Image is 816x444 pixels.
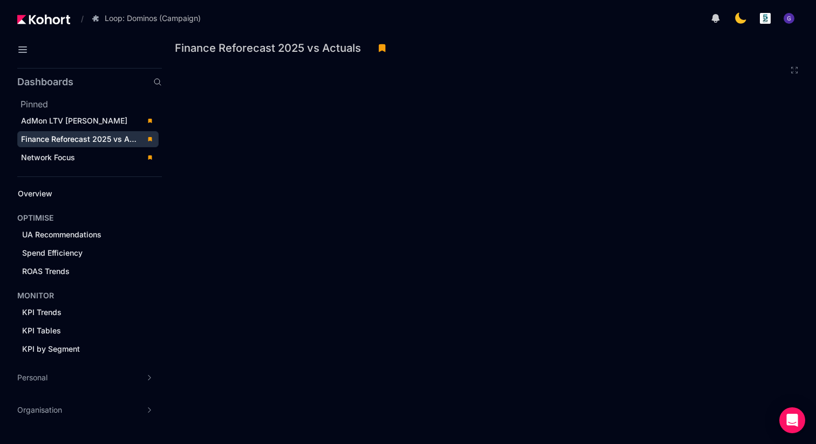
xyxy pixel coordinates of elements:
[18,245,144,261] a: Spend Efficiency
[18,304,144,320] a: KPI Trends
[17,77,73,87] h2: Dashboards
[17,113,159,129] a: AdMon LTV [PERSON_NAME]
[22,248,83,257] span: Spend Efficiency
[175,43,368,53] h3: Finance Reforecast 2025 vs Actuals
[18,189,52,198] span: Overview
[17,131,159,147] a: Finance Reforecast 2025 vs Actuals
[18,263,144,279] a: ROAS Trends
[17,290,54,301] h4: MONITOR
[22,326,61,335] span: KPI Tables
[21,98,162,111] h2: Pinned
[17,213,53,223] h4: OPTIMISE
[790,66,799,74] button: Fullscreen
[14,186,144,202] a: Overview
[22,344,80,353] span: KPI by Segment
[760,13,771,24] img: logo_logo_images_1_20240607072359498299_20240828135028712857.jpeg
[105,13,201,24] span: Loop: Dominos (Campaign)
[18,323,144,339] a: KPI Tables
[21,134,152,144] span: Finance Reforecast 2025 vs Actuals
[17,405,62,415] span: Organisation
[17,149,159,166] a: Network Focus
[86,9,212,28] button: Loop: Dominos (Campaign)
[21,153,75,162] span: Network Focus
[17,15,70,24] img: Kohort logo
[22,230,101,239] span: UA Recommendations
[21,116,127,125] span: AdMon LTV [PERSON_NAME]
[779,407,805,433] div: Open Intercom Messenger
[18,341,144,357] a: KPI by Segment
[22,267,70,276] span: ROAS Trends
[18,227,144,243] a: UA Recommendations
[17,372,47,383] span: Personal
[72,13,84,24] span: /
[22,308,62,317] span: KPI Trends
